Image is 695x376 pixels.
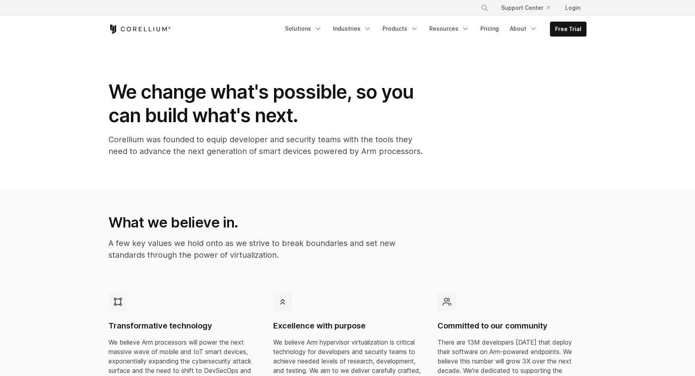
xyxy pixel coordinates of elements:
[438,321,587,331] h4: Committed to our community
[425,22,474,36] a: Resources
[505,22,542,36] a: About
[108,24,171,34] a: Corellium Home
[328,22,376,36] a: Industries
[478,1,492,15] button: Search
[550,22,586,36] a: Free Trial
[495,1,556,15] a: Support Center
[471,1,587,15] div: Navigation Menu
[108,134,423,157] p: Corellium was founded to equip developer and security teams with the tools they need to advance t...
[280,22,587,37] div: Navigation Menu
[108,80,423,127] h1: We change what's possible, so you can build what's next.
[559,1,587,15] a: Login
[476,22,504,36] a: Pricing
[378,22,423,36] a: Products
[108,237,422,261] p: A few key values we hold onto as we strive to break boundaries and set new standards through the ...
[280,22,327,36] a: Solutions
[108,321,257,331] h4: Transformative technology
[273,321,422,331] h4: Excellence with purpose
[108,214,422,231] h2: What we believe in.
